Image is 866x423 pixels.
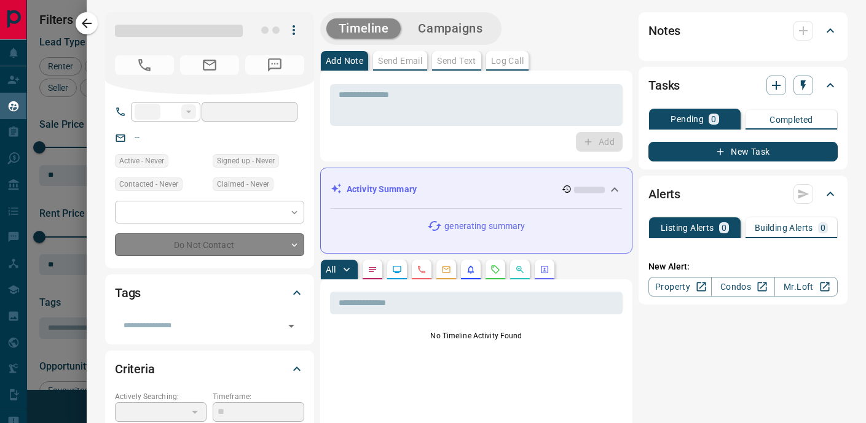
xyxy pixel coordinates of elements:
svg: Emails [441,265,451,274]
svg: Notes [368,265,377,274]
button: Open [283,317,300,335]
svg: Calls [417,265,427,274]
p: Completed [770,115,813,124]
h2: Alerts [648,184,680,204]
p: generating summary [444,220,525,233]
span: No Email [180,55,239,75]
svg: Agent Actions [540,265,549,274]
svg: Requests [490,265,500,274]
p: New Alert: [648,260,838,273]
h2: Tasks [648,76,680,95]
p: Timeframe: [213,391,304,402]
a: Property [648,277,712,297]
p: Pending [671,115,704,123]
div: Criteria [115,354,304,384]
svg: Opportunities [515,265,525,274]
p: 0 [821,223,825,232]
p: Actively Searching: [115,391,207,402]
a: Condos [711,277,774,297]
p: Listing Alerts [661,223,714,232]
h2: Notes [648,21,680,41]
span: Contacted - Never [119,178,178,190]
span: Signed up - Never [217,155,275,167]
p: Add Note [326,56,363,65]
p: Building Alerts [755,223,813,232]
h2: Tags [115,283,141,303]
a: Mr.Loft [774,277,838,297]
div: Notes [648,16,838,45]
div: Tasks [648,71,838,100]
span: Claimed - Never [217,178,269,190]
div: Activity Summary [331,178,622,201]
p: All [326,265,336,274]
svg: Listing Alerts [466,265,476,274]
span: Active - Never [119,155,164,167]
button: New Task [648,142,838,161]
button: Campaigns [406,18,495,39]
button: Timeline [326,18,401,39]
span: No Number [245,55,304,75]
div: Do Not Contact [115,233,304,256]
a: -- [135,133,140,142]
div: Tags [115,278,304,308]
p: Activity Summary [347,183,417,196]
span: No Number [115,55,174,75]
p: No Timeline Activity Found [330,330,623,341]
p: 0 [722,223,726,232]
p: 0 [711,115,716,123]
svg: Lead Browsing Activity [392,265,402,274]
div: Alerts [648,179,838,209]
h2: Criteria [115,359,155,379]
